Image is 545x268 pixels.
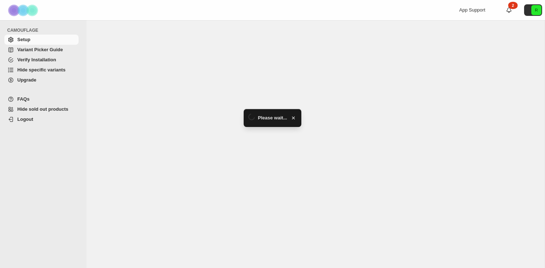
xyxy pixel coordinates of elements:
span: Please wait... [258,114,287,122]
img: Camouflage [6,0,42,20]
span: Avatar with initials R [531,5,541,15]
a: Logout [4,114,79,124]
a: Variant Picker Guide [4,45,79,55]
span: Setup [17,37,30,42]
span: Hide sold out products [17,106,68,112]
button: Avatar with initials R [524,4,542,16]
span: App Support [459,7,485,13]
span: Upgrade [17,77,36,83]
a: Upgrade [4,75,79,85]
a: Hide specific variants [4,65,79,75]
span: Hide specific variants [17,67,66,73]
a: Hide sold out products [4,104,79,114]
span: FAQs [17,96,30,102]
a: FAQs [4,94,79,104]
span: Logout [17,117,33,122]
text: R [535,8,538,12]
div: 2 [508,2,518,9]
span: Variant Picker Guide [17,47,63,52]
span: CAMOUFLAGE [7,27,81,33]
span: Verify Installation [17,57,56,62]
a: Setup [4,35,79,45]
a: 2 [505,6,513,14]
a: Verify Installation [4,55,79,65]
